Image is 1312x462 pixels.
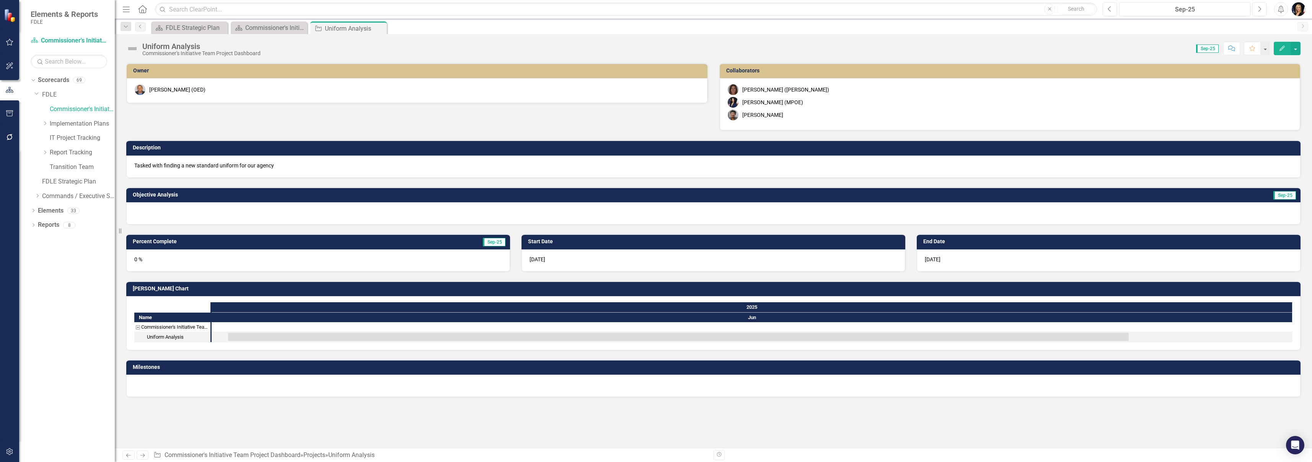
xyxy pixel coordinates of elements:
[134,322,210,332] div: Commissioner's Initiative Team Project Dashboard
[530,256,545,262] span: [DATE]
[73,77,85,84] div: 69
[134,332,210,342] div: Task: Start date: 2025-06-01 End date: 2025-06-26
[50,120,115,128] a: Implementation Plans
[133,192,900,198] h3: Objective Analysis
[126,249,510,272] div: 0 %
[1196,44,1219,53] span: Sep-25
[149,86,205,93] div: [PERSON_NAME] (OED)
[925,256,940,262] span: [DATE]
[228,333,1129,341] div: Task: Start date: 2025-06-01 End date: 2025-06-26
[133,145,1297,151] h3: Description
[134,162,1292,169] p: Tasked with finding a new standard uniform for our agency
[742,98,803,106] div: [PERSON_NAME] (MPOE)
[1292,2,1305,16] img: Heather Pence
[155,3,1097,16] input: Search ClearPoint...
[63,222,75,228] div: 8
[134,332,210,342] div: Uniform Analysis
[245,23,305,33] div: Commissioner's Initiative Team Project Dashboard
[135,84,145,95] img: Annie White
[728,84,738,95] img: Chrystal Brunson
[133,68,704,74] h3: Owner
[126,43,139,55] img: Not Defined
[483,238,505,246] span: Sep-25
[142,42,261,51] div: Uniform Analysis
[212,313,1292,323] div: Jun
[165,451,300,459] a: Commissioner's Initiative Team Project Dashboard
[141,322,208,332] div: Commissioner's Initiative Team Project Dashboard
[728,110,738,120] img: Eva Rhody
[1119,2,1250,16] button: Sep-25
[42,90,115,99] a: FDLE
[923,239,1297,244] h3: End Date
[31,10,98,19] span: Elements & Reports
[328,451,375,459] div: Uniform Analysis
[153,23,226,33] a: FDLE Strategic Plan
[134,313,210,322] div: Name
[147,332,184,342] div: Uniform Analysis
[133,364,1297,370] h3: Milestones
[67,207,80,214] div: 33
[50,148,115,157] a: Report Tracking
[325,24,385,33] div: Uniform Analysis
[31,19,98,25] small: FDLE
[50,163,115,172] a: Transition Team
[1273,191,1296,200] span: Sep-25
[742,111,783,119] div: [PERSON_NAME]
[742,86,829,93] div: [PERSON_NAME] ([PERSON_NAME])
[4,9,17,22] img: ClearPoint Strategy
[38,221,59,229] a: Reports
[38,76,69,85] a: Scorecards
[728,97,738,108] img: Melissa Bujeda
[166,23,226,33] div: FDLE Strategic Plan
[303,451,325,459] a: Projects
[1057,4,1095,15] button: Search
[133,286,1297,292] h3: [PERSON_NAME] Chart
[726,68,1297,74] h3: Collaborators
[1122,5,1248,14] div: Sep-25
[38,206,64,215] a: Elements
[142,51,261,56] div: Commissioner's Initiative Team Project Dashboard
[31,55,107,68] input: Search Below...
[233,23,305,33] a: Commissioner's Initiative Team Project Dashboard
[1068,6,1084,12] span: Search
[134,322,210,332] div: Task: Commissioner's Initiative Team Project Dashboard Start date: 2025-06-01 End date: 2025-06-02
[42,192,115,201] a: Commands / Executive Support Branch
[528,239,901,244] h3: Start Date
[50,134,115,143] a: IT Project Tracking
[31,36,107,45] a: Commissioner's Initiative Team Project Dashboard
[133,239,377,244] h3: Percent Complete
[153,451,707,460] div: » »
[1286,436,1304,454] div: Open Intercom Messenger
[212,302,1292,312] div: 2025
[50,105,115,114] a: Commissioner's Initiative Team Project Dashboard
[42,177,115,186] a: FDLE Strategic Plan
